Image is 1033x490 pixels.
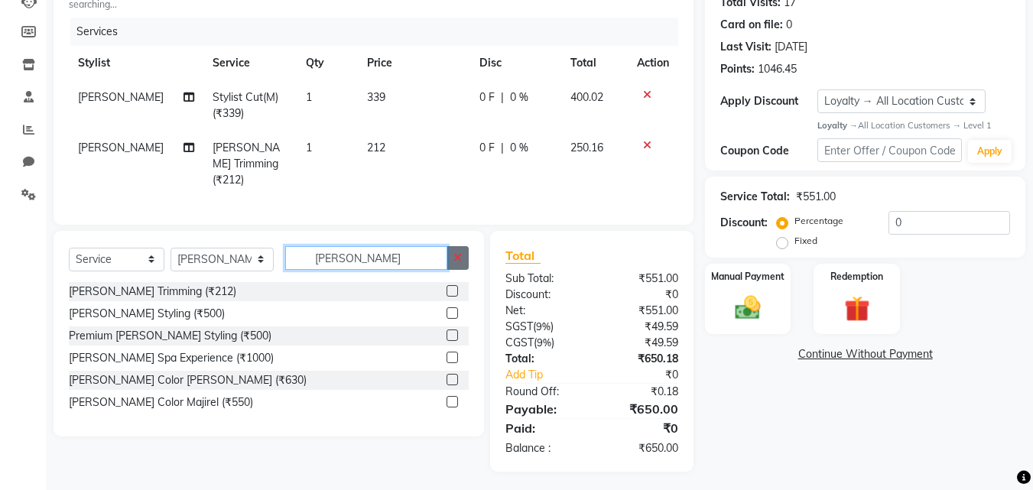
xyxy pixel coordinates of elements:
[501,140,504,156] span: |
[69,284,236,300] div: [PERSON_NAME] Trimming (₹212)
[796,189,836,205] div: ₹551.00
[720,143,817,159] div: Coupon Code
[720,93,817,109] div: Apply Discount
[203,46,296,80] th: Service
[720,39,772,55] div: Last Visit:
[494,419,592,437] div: Paid:
[758,61,797,77] div: 1046.45
[968,140,1012,163] button: Apply
[570,141,603,154] span: 250.16
[213,90,278,120] span: Stylist Cut(M) (₹339)
[494,351,592,367] div: Total:
[69,350,274,366] div: [PERSON_NAME] Spa Experience (₹1000)
[536,320,551,333] span: 9%
[592,303,690,319] div: ₹551.00
[367,141,385,154] span: 212
[285,246,448,270] input: Search or Scan
[479,140,495,156] span: 0 F
[505,248,541,264] span: Total
[306,141,312,154] span: 1
[358,46,470,80] th: Price
[592,351,690,367] div: ₹650.18
[592,271,690,287] div: ₹551.00
[69,46,203,80] th: Stylist
[510,89,528,105] span: 0 %
[794,214,843,228] label: Percentage
[297,46,359,80] th: Qty
[213,141,280,187] span: [PERSON_NAME] Trimming (₹212)
[479,89,495,105] span: 0 F
[836,293,878,324] img: _gift.svg
[494,367,608,383] a: Add Tip
[494,335,592,351] div: ( )
[708,346,1022,362] a: Continue Without Payment
[817,120,858,131] strong: Loyalty →
[69,328,271,344] div: Premium [PERSON_NAME] Styling (₹500)
[794,234,817,248] label: Fixed
[628,46,678,80] th: Action
[720,215,768,231] div: Discount:
[720,61,755,77] div: Points:
[470,46,560,80] th: Disc
[830,270,883,284] label: Redemption
[494,440,592,456] div: Balance :
[78,90,164,104] span: [PERSON_NAME]
[727,293,768,322] img: _cash.svg
[592,419,690,437] div: ₹0
[494,319,592,335] div: ( )
[494,303,592,319] div: Net:
[494,400,592,418] div: Payable:
[592,440,690,456] div: ₹650.00
[494,287,592,303] div: Discount:
[720,189,790,205] div: Service Total:
[592,384,690,400] div: ₹0.18
[69,306,225,322] div: [PERSON_NAME] Styling (₹500)
[70,18,690,46] div: Services
[609,367,690,383] div: ₹0
[592,400,690,418] div: ₹650.00
[306,90,312,104] span: 1
[367,90,385,104] span: 339
[505,336,534,349] span: CGST
[592,335,690,351] div: ₹49.59
[775,39,807,55] div: [DATE]
[505,320,533,333] span: SGST
[592,319,690,335] div: ₹49.59
[720,17,783,33] div: Card on file:
[537,336,551,349] span: 9%
[570,90,603,104] span: 400.02
[510,140,528,156] span: 0 %
[494,384,592,400] div: Round Off:
[592,287,690,303] div: ₹0
[78,141,164,154] span: [PERSON_NAME]
[69,372,307,388] div: [PERSON_NAME] Color [PERSON_NAME] (₹630)
[817,138,962,162] input: Enter Offer / Coupon Code
[501,89,504,105] span: |
[561,46,629,80] th: Total
[69,394,253,410] div: [PERSON_NAME] Color Majirel (₹550)
[786,17,792,33] div: 0
[711,270,784,284] label: Manual Payment
[817,119,1010,132] div: All Location Customers → Level 1
[494,271,592,287] div: Sub Total:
